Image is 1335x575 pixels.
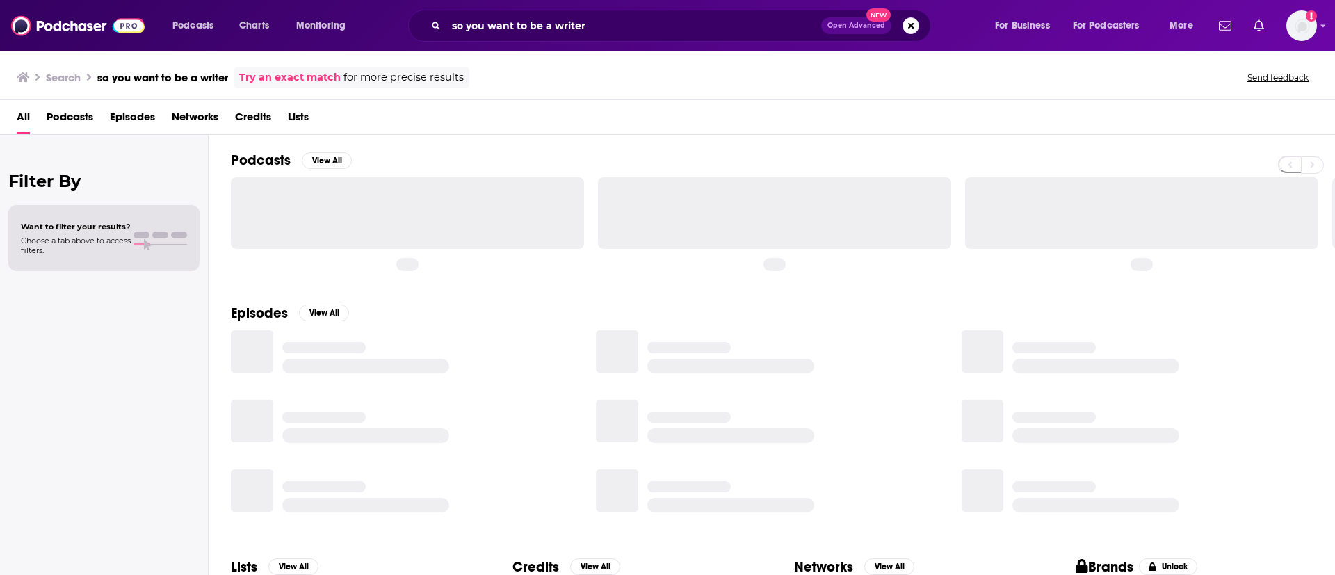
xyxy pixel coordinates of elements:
input: Search podcasts, credits, & more... [446,15,821,37]
a: EpisodesView All [231,305,349,322]
a: Charts [230,15,277,37]
button: open menu [985,15,1067,37]
span: More [1170,16,1193,35]
svg: Add a profile image [1306,10,1317,22]
a: Podcasts [47,106,93,134]
img: User Profile [1286,10,1317,41]
div: Search podcasts, credits, & more... [421,10,944,42]
span: Charts [239,16,269,35]
button: open menu [1160,15,1211,37]
button: open menu [286,15,364,37]
a: Episodes [110,106,155,134]
button: open menu [163,15,232,37]
span: For Business [995,16,1050,35]
h3: so you want to be a writer [97,71,228,84]
button: Send feedback [1243,72,1313,83]
a: Networks [172,106,218,134]
span: For Podcasters [1073,16,1140,35]
h2: Episodes [231,305,288,322]
span: New [866,8,891,22]
button: Unlock [1139,558,1198,575]
a: Show notifications dropdown [1248,14,1270,38]
button: View All [570,558,620,575]
span: Choose a tab above to access filters. [21,236,131,255]
a: Show notifications dropdown [1213,14,1237,38]
a: Try an exact match [239,70,341,86]
span: Want to filter your results? [21,222,131,232]
button: View All [299,305,349,321]
h3: Search [46,71,81,84]
a: All [17,106,30,134]
a: PodcastsView All [231,152,352,169]
button: Open AdvancedNew [821,17,891,34]
h2: Filter By [8,171,200,191]
img: Podchaser - Follow, Share and Rate Podcasts [11,13,145,39]
button: open menu [1064,15,1160,37]
button: View All [864,558,914,575]
span: Open Advanced [827,22,885,29]
button: Show profile menu [1286,10,1317,41]
span: Logged in as AnnaO [1286,10,1317,41]
h2: Podcasts [231,152,291,169]
button: View All [268,558,318,575]
span: for more precise results [343,70,464,86]
a: Credits [235,106,271,134]
a: Lists [288,106,309,134]
button: View All [302,152,352,169]
span: Podcasts [172,16,213,35]
span: Monitoring [296,16,346,35]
